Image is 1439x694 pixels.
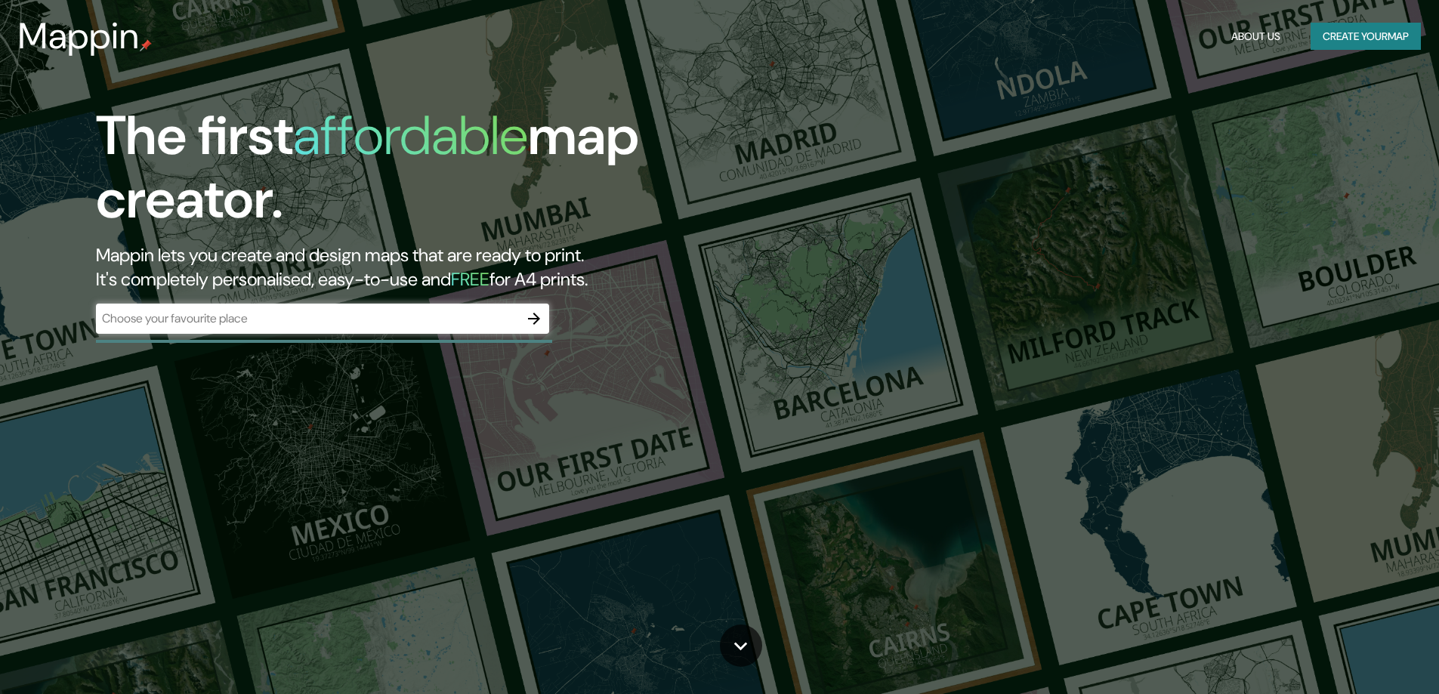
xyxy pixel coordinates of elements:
[1311,23,1421,51] button: Create yourmap
[96,243,816,291] h2: Mappin lets you create and design maps that are ready to print. It's completely personalised, eas...
[140,39,152,51] img: mappin-pin
[18,15,140,57] h3: Mappin
[293,100,528,171] h1: affordable
[96,104,816,243] h1: The first map creator.
[1225,23,1286,51] button: About Us
[96,310,519,327] input: Choose your favourite place
[1305,635,1422,677] iframe: Help widget launcher
[451,267,489,291] h5: FREE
